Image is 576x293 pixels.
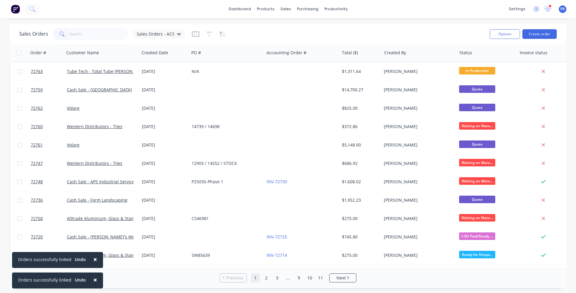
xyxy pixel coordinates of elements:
[31,216,43,222] span: 72758
[384,252,451,258] div: [PERSON_NAME]
[342,50,358,56] div: Total ($)
[18,277,71,283] div: Orders successfully linked
[384,87,451,93] div: [PERSON_NAME]
[142,105,187,111] div: [DATE]
[520,50,547,56] div: Invoice status
[267,50,306,56] div: Accounting Order #
[342,216,377,222] div: $275.00
[31,179,43,185] span: 72748
[93,276,97,284] span: ×
[31,191,67,209] a: 72736
[459,140,495,148] span: Quote
[67,105,80,111] a: Volare
[342,252,377,258] div: $275.00
[31,234,43,240] span: 72720
[384,105,451,111] div: [PERSON_NAME]
[560,6,565,12] span: PR
[217,273,359,282] ul: Pagination
[31,228,67,246] a: 72720
[31,142,43,148] span: 72761
[31,62,67,80] a: 72763
[142,252,187,258] div: [DATE]
[67,124,122,129] a: Western Distributors - Tiles
[142,68,187,74] div: [DATE]
[506,5,528,14] div: settings
[459,85,495,93] span: Quote
[342,142,377,148] div: $5,148.00
[142,179,187,185] div: [DATE]
[191,50,201,56] div: PO #
[142,197,187,203] div: [DATE]
[220,275,246,281] a: Previous page
[267,179,287,184] a: INV-72730
[31,87,43,93] span: 72759
[31,124,43,130] span: 72760
[31,197,43,203] span: 72736
[342,87,377,93] div: $14,700.27
[67,160,122,166] a: Western Distributors - Tiles
[384,160,451,166] div: [PERSON_NAME]
[342,197,377,203] div: $1,952.23
[31,99,67,117] a: 72762
[31,136,67,154] a: 72761
[342,68,377,74] div: $1,311.64
[67,252,161,258] a: Alltrade Aluminium, Glass & Stainless Steel P/L
[459,196,495,203] span: Quote
[251,273,260,282] a: Page 1 is your current page
[142,124,187,130] div: [DATE]
[192,124,258,130] div: 14739 / 14698
[459,251,495,258] span: Ready for Despa...
[384,68,451,74] div: [PERSON_NAME]
[67,216,161,221] a: Alltrade Aluminium, Glass & Stainless Steel P/L
[342,160,377,166] div: $686.92
[273,273,282,282] a: Page 3
[305,273,314,282] a: Page 10
[192,179,258,185] div: P25035-Phase 1
[490,29,520,39] button: Options
[294,273,303,282] a: Page 9
[11,5,20,14] img: Factory
[267,234,287,240] a: INV-72725
[522,29,557,39] button: Create order
[226,275,243,281] span: Previous
[67,142,80,148] a: Volare
[192,160,258,166] div: 12903 / 14552 / STOCK
[384,142,451,148] div: [PERSON_NAME]
[192,68,258,74] div: N/A
[142,87,187,93] div: [DATE]
[459,67,495,74] span: In Production
[342,105,377,111] div: $825.00
[67,87,132,93] a: Cash Sale - [GEOGRAPHIC_DATA]
[384,197,451,203] div: [PERSON_NAME]
[142,234,187,240] div: [DATE]
[283,273,293,282] a: Jump forward
[30,50,46,56] div: Order #
[142,160,187,166] div: [DATE]
[459,159,495,166] span: Waiting on Mate...
[31,160,43,166] span: 72747
[137,31,174,37] span: Sales Orders - ACS
[384,179,451,185] div: [PERSON_NAME]
[277,5,294,14] div: sales
[384,234,451,240] div: [PERSON_NAME]
[384,50,406,56] div: Created By
[31,118,67,136] a: 72760
[384,124,451,130] div: [PERSON_NAME]
[31,210,67,228] a: 72758
[262,273,271,282] a: Page 2
[67,179,136,184] a: Cash Sale - APS Industrial Services
[71,276,89,285] button: Undo
[192,252,258,258] div: SW85639
[93,255,97,263] span: ×
[66,50,99,56] div: Customer Name
[31,81,67,99] a: 72759
[459,177,495,185] span: Waiting on Mate...
[67,68,163,74] a: Tube Tech - Total Tube [PERSON_NAME] Pty Ltd
[316,273,325,282] a: Page 11
[459,50,472,56] div: Status
[459,104,495,111] span: Quote
[87,273,103,287] button: Close
[142,50,168,56] div: Created Date
[294,5,321,14] div: purchasing
[254,5,277,14] div: products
